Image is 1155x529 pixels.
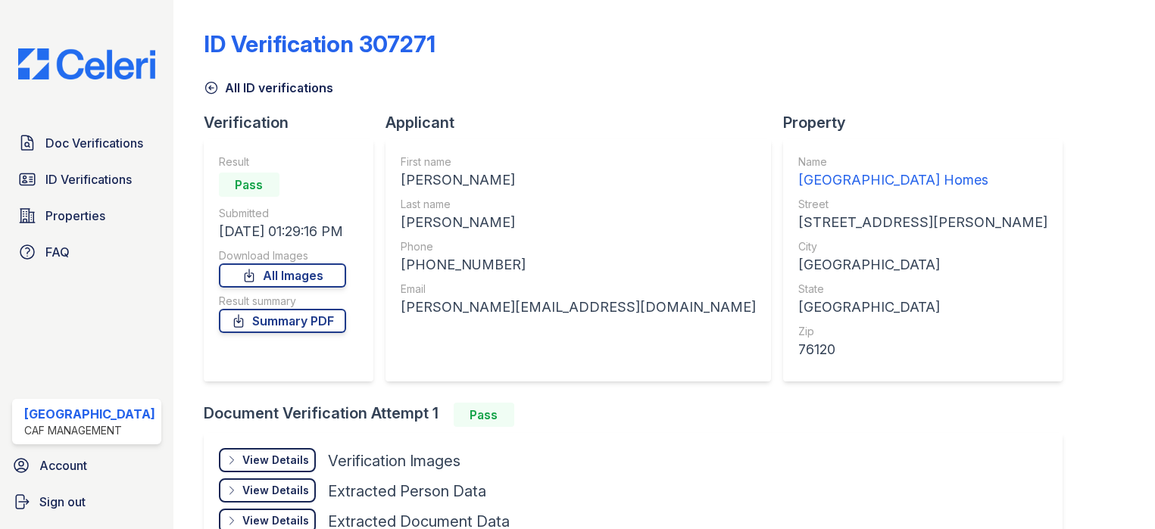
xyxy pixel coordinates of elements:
[6,450,167,481] a: Account
[328,481,486,502] div: Extracted Person Data
[6,48,167,79] img: CE_Logo_Blue-a8612792a0a2168367f1c8372b55b34899dd931a85d93a1a3d3e32e68fde9ad4.png
[401,254,756,275] div: [PHONE_NUMBER]
[401,239,756,254] div: Phone
[45,207,105,225] span: Properties
[798,282,1047,297] div: State
[401,282,756,297] div: Email
[12,237,161,267] a: FAQ
[204,30,435,58] div: ID Verification 307271
[219,173,279,197] div: Pass
[798,339,1047,360] div: 76120
[219,294,346,309] div: Result summary
[12,128,161,158] a: Doc Verifications
[242,513,309,528] div: View Details
[45,170,132,188] span: ID Verifications
[401,297,756,318] div: [PERSON_NAME][EMAIL_ADDRESS][DOMAIN_NAME]
[219,248,346,263] div: Download Images
[798,197,1047,212] div: Street
[45,243,70,261] span: FAQ
[6,487,167,517] a: Sign out
[219,309,346,333] a: Summary PDF
[219,206,346,221] div: Submitted
[798,154,1047,170] div: Name
[798,239,1047,254] div: City
[386,112,783,133] div: Applicant
[454,403,514,427] div: Pass
[12,201,161,231] a: Properties
[219,154,346,170] div: Result
[12,164,161,194] a: ID Verifications
[204,79,333,97] a: All ID verifications
[401,154,756,170] div: First name
[798,254,1047,275] div: [GEOGRAPHIC_DATA]
[401,197,756,212] div: Last name
[401,170,756,191] div: [PERSON_NAME]
[798,297,1047,318] div: [GEOGRAPHIC_DATA]
[328,450,460,471] div: Verification Images
[242,483,309,498] div: View Details
[242,453,309,468] div: View Details
[204,112,386,133] div: Verification
[204,403,1075,427] div: Document Verification Attempt 1
[45,134,143,152] span: Doc Verifications
[783,112,1075,133] div: Property
[798,154,1047,191] a: Name [GEOGRAPHIC_DATA] Homes
[798,324,1047,339] div: Zip
[219,221,346,242] div: [DATE] 01:29:16 PM
[24,423,155,438] div: CAF Management
[39,456,87,475] span: Account
[798,170,1047,191] div: [GEOGRAPHIC_DATA] Homes
[24,405,155,423] div: [GEOGRAPHIC_DATA]
[39,493,86,511] span: Sign out
[798,212,1047,233] div: [STREET_ADDRESS][PERSON_NAME]
[1091,468,1140,514] iframe: chat widget
[219,263,346,288] a: All Images
[401,212,756,233] div: [PERSON_NAME]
